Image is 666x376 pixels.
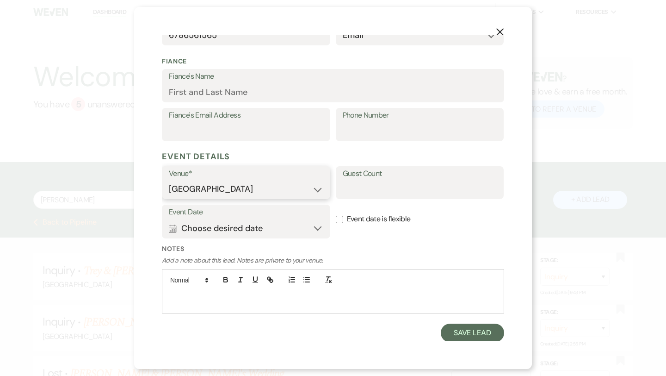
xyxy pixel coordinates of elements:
[162,244,504,254] label: Notes
[162,256,504,265] p: Add a note about this lead. Notes are private to your venue.
[169,70,497,83] label: Fiance's Name
[162,150,504,163] h5: Event Details
[343,167,497,181] label: Guest Count
[169,83,497,101] input: First and Last Name
[336,216,343,223] input: Event date is flexible
[169,206,323,219] label: Event Date
[169,219,323,238] button: Choose desired date
[162,56,504,66] p: Fiance
[441,324,504,342] button: Save Lead
[169,167,323,181] label: Venue*
[169,109,323,122] label: Fiance's Email Address
[343,109,497,122] label: Phone Number
[336,205,504,234] label: Event date is flexible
